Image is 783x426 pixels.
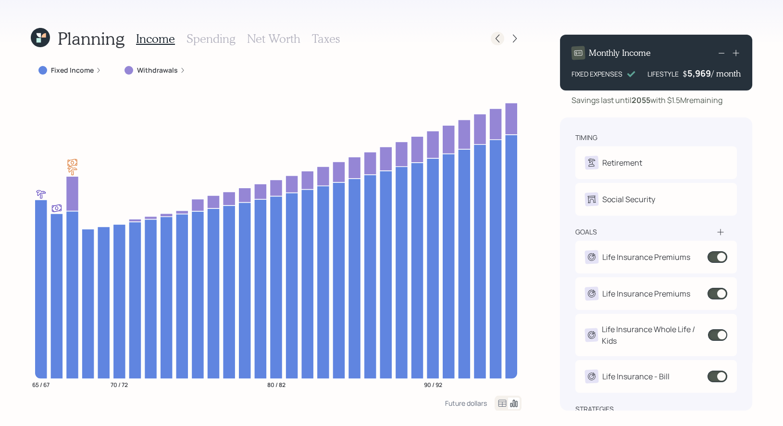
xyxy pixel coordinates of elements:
h4: / month [711,68,741,79]
div: Future dollars [445,399,487,408]
h3: Income [136,32,175,46]
tspan: 90 / 92 [424,380,442,388]
h1: Planning [58,28,124,49]
tspan: 80 / 82 [267,380,286,388]
div: strategies [575,404,614,414]
div: Retirement [602,157,642,168]
div: Savings last until with $1.5M remaining [572,94,722,106]
div: LIFESTYLE [647,69,679,79]
div: Social Security [602,194,655,205]
h3: Taxes [312,32,340,46]
div: FIXED EXPENSES [572,69,622,79]
label: Withdrawals [137,65,178,75]
label: Fixed Income [51,65,94,75]
tspan: 65 / 67 [32,380,50,388]
h4: $ [683,68,687,79]
b: 2055 [632,95,650,105]
div: Life Insurance - Bill [602,371,670,382]
div: Life Insurance Premiums [602,288,690,299]
div: timing [575,133,597,142]
h4: Monthly Income [589,48,651,58]
div: Life Insurance Premiums [602,251,690,263]
h3: Spending [186,32,236,46]
div: goals [575,227,597,237]
div: 5,969 [687,67,711,79]
h3: Net Worth [247,32,300,46]
tspan: 70 / 72 [111,380,128,388]
div: Life Insurance Whole Life / Kids [602,323,708,347]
